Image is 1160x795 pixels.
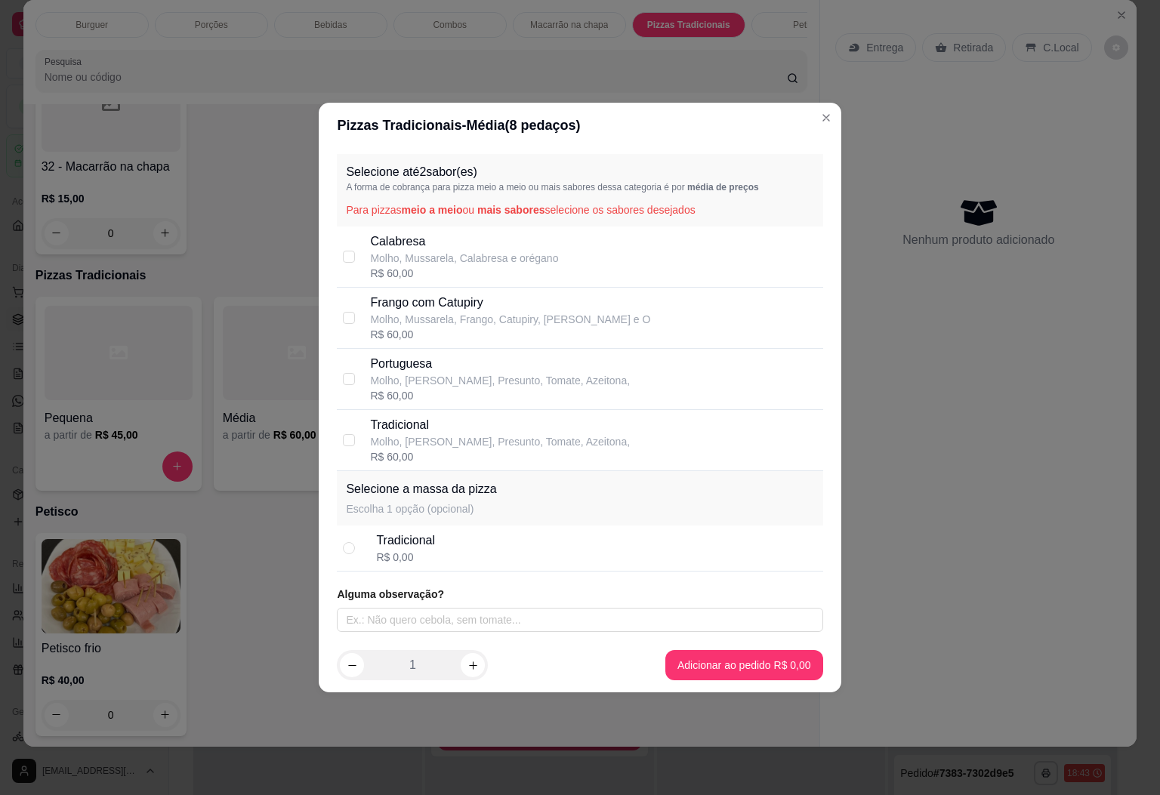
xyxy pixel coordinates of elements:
span: meio a meio [402,204,463,216]
div: R$ 0,00 [376,550,435,565]
p: Para pizzas ou selecione os sabores desejados [346,202,813,217]
p: Selecione até 2 sabor(es) [346,163,813,181]
div: Tradicional [376,532,435,550]
div: Pizzas Tradicionais - Média ( 8 pedaços) [337,115,822,136]
p: Calabresa [370,233,558,251]
button: decrease-product-quantity [340,653,364,677]
p: Escolha 1 opção (opcional) [346,501,496,516]
input: Ex.: Não quero cebola, sem tomate... [337,608,822,632]
p: 1 [409,656,416,674]
p: Molho, Mussarela, Frango, Catupiry, [PERSON_NAME] e O [370,312,650,327]
p: Molho, Mussarela, Calabresa e orégano [370,251,558,266]
p: A forma de cobrança para pizza meio a meio ou mais sabores dessa categoria é por [346,181,813,193]
span: mais sabores [477,204,545,216]
button: increase-product-quantity [461,653,485,677]
span: média de preços [687,182,759,193]
button: Adicionar ao pedido R$ 0,00 [665,650,823,680]
p: Molho, [PERSON_NAME], Presunto, Tomate, Azeitona, [370,434,630,449]
p: Molho, [PERSON_NAME], Presunto, Tomate, Azeitona, [370,373,630,388]
p: Selecione a massa da pizza [346,480,496,498]
p: Frango com Catupiry [370,294,650,312]
div: R$ 60,00 [370,388,630,403]
div: R$ 60,00 [370,449,630,464]
article: Alguma observação? [337,587,822,602]
p: Tradicional [370,416,630,434]
div: R$ 60,00 [370,266,558,281]
p: Portuguesa [370,355,630,373]
div: R$ 60,00 [370,327,650,342]
button: Close [814,106,838,130]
